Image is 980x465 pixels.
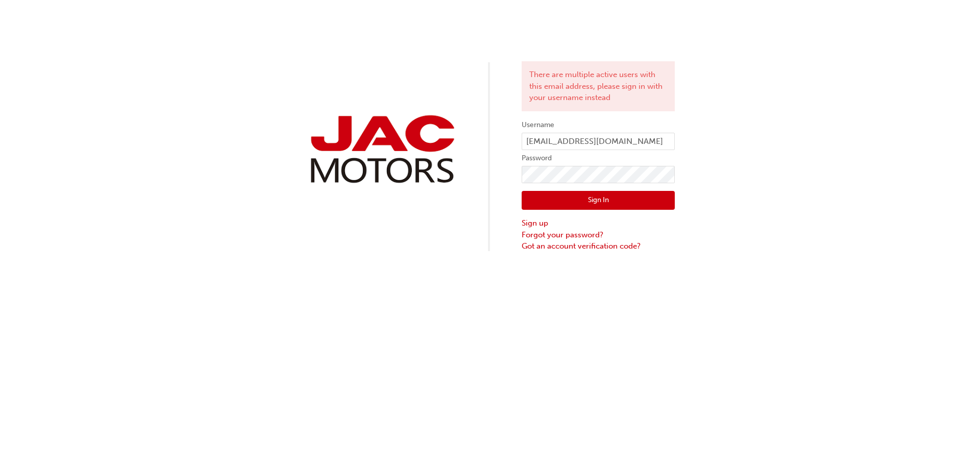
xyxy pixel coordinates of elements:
img: jac-portal [305,111,458,187]
label: Username [522,119,675,131]
div: There are multiple active users with this email address, please sign in with your username instead [522,61,675,111]
a: Forgot your password? [522,229,675,241]
button: Sign In [522,191,675,210]
a: Sign up [522,217,675,229]
input: Username [522,133,675,150]
a: Got an account verification code? [522,240,675,252]
label: Password [522,152,675,164]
